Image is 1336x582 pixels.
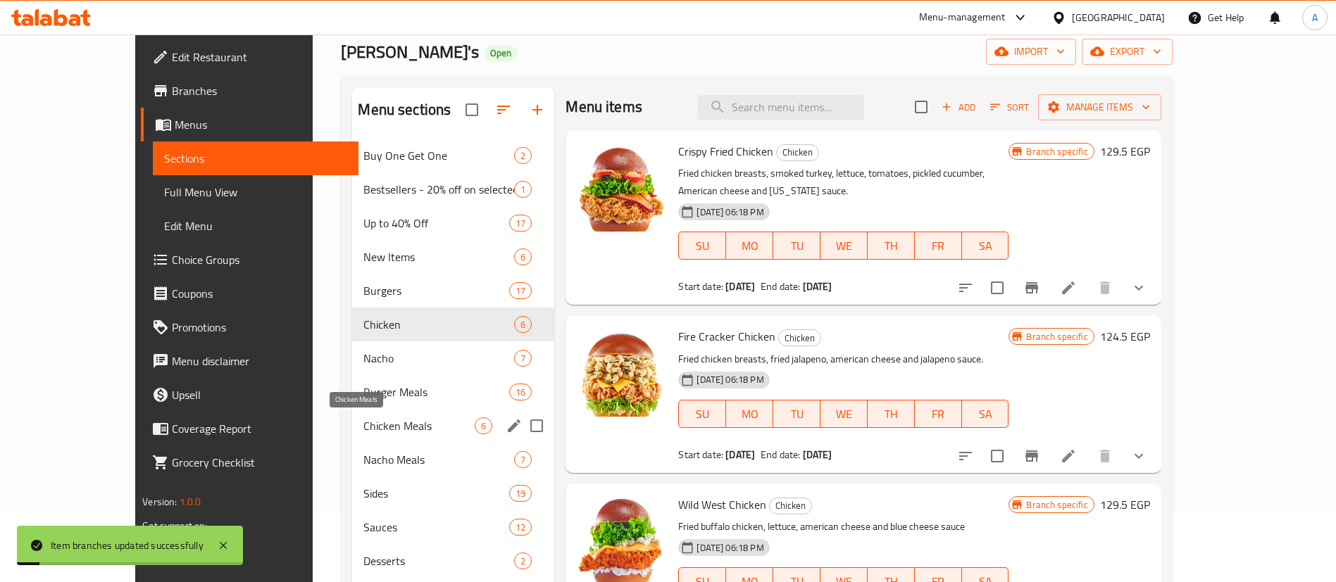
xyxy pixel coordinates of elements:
[1100,495,1150,514] h6: 129.5 EGP
[761,277,800,296] span: End date:
[1015,271,1049,305] button: Branch-specific-item
[141,277,358,310] a: Coupons
[678,494,766,515] span: Wild West Chicken
[352,544,554,578] div: Desserts2
[987,96,1032,118] button: Sort
[514,552,532,569] div: items
[1060,448,1077,464] a: Edit menu item
[352,443,554,476] div: Nacho Meals7
[352,341,554,375] div: Nacho7
[164,184,347,201] span: Full Menu View
[153,175,358,209] a: Full Menu View
[363,417,475,434] span: Chicken Meals
[509,485,532,502] div: items
[678,165,1009,200] p: Fried chicken breasts, smoked turkey, lettuce, tomatoes, pickled cucumber, American cheese and [U...
[968,404,1004,424] span: SA
[1093,43,1161,61] span: export
[920,404,956,424] span: FR
[141,108,358,141] a: Menus
[352,375,554,409] div: Burger Meals16
[515,453,531,467] span: 7
[141,74,358,108] a: Branches
[141,344,358,378] a: Menu disclaimer
[868,232,915,260] button: TH
[1020,330,1093,343] span: Branch specific
[509,215,532,232] div: items
[153,141,358,175] a: Sections
[732,236,768,256] span: MO
[515,555,531,568] span: 2
[515,251,531,264] span: 6
[779,330,820,346] span: Chicken
[514,350,532,367] div: items
[352,476,554,510] div: Sides19
[1130,279,1147,296] svg: Show Choices
[873,404,909,424] span: TH
[172,49,347,65] span: Edit Restaurant
[949,271,982,305] button: sort-choices
[363,181,514,198] span: Bestsellers - 20% off on selected items
[510,284,531,298] span: 17
[685,236,720,256] span: SU
[777,144,818,160] span: Chicken
[515,149,531,163] span: 2
[773,232,820,260] button: TU
[779,404,815,424] span: TU
[826,236,862,256] span: WE
[363,451,514,468] span: Nacho Meals
[981,96,1038,118] span: Sort items
[514,147,532,164] div: items
[180,493,201,511] span: 1.0.0
[514,248,532,265] div: items
[915,232,962,260] button: FR
[352,308,554,341] div: Chicken6
[457,95,487,125] span: Select all sections
[510,386,531,399] span: 16
[142,517,207,535] span: Get support on:
[773,400,820,428] button: TU
[1020,498,1093,512] span: Branch specific
[175,116,347,133] span: Menus
[698,95,864,120] input: search
[566,96,642,118] h2: Menu items
[510,487,531,500] span: 19
[1130,448,1147,464] svg: Show Choices
[962,400,1009,428] button: SA
[1015,439,1049,473] button: Branch-specific-item
[1088,439,1122,473] button: delete
[510,217,531,230] span: 17
[968,236,1004,256] span: SA
[358,99,451,120] h2: Menu sections
[341,36,479,68] span: [PERSON_NAME]'s
[352,274,554,308] div: Burgers17
[691,541,769,555] span: [DATE] 06:18 PM
[363,519,509,536] span: Sauces
[982,273,1012,303] span: Select to update
[172,285,347,302] span: Coupons
[172,82,347,99] span: Branches
[997,43,1065,61] span: import
[363,384,509,400] div: Burger Meals
[363,282,509,299] div: Burgers
[962,232,1009,260] button: SA
[726,400,773,428] button: MO
[678,232,726,260] button: SU
[515,352,531,365] span: 7
[685,404,720,424] span: SU
[732,404,768,424] span: MO
[352,206,554,240] div: Up to 40% Off17
[770,498,811,514] span: Chicken
[678,518,1009,536] p: Fried buffalo chicken, lettuce, american cheese and blue cheese sauce
[1072,10,1165,25] div: [GEOGRAPHIC_DATA]
[803,277,832,296] b: [DATE]
[514,181,532,198] div: items
[352,510,554,544] div: Sauces12
[352,139,554,172] div: Buy One Get One2
[363,552,514,569] div: Desserts
[939,99,978,115] span: Add
[485,45,517,62] div: Open
[172,319,347,336] span: Promotions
